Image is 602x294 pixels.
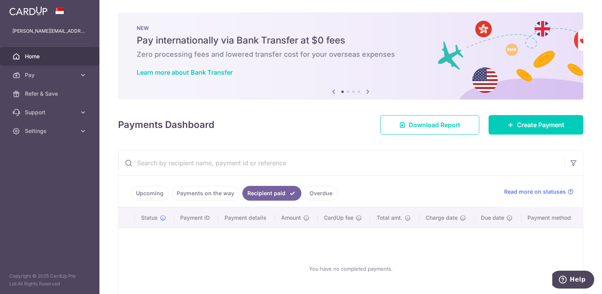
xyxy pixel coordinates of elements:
span: Create Payment [517,120,564,129]
img: Bank transfer banner [118,12,583,100]
span: Read more on statuses [504,188,566,196]
span: Home [25,52,76,60]
a: Payments on the way [172,186,239,201]
span: Support [25,108,76,116]
span: Settings [25,127,76,135]
h6: Zero processing fees and lowered transfer cost for your overseas expenses [137,50,565,59]
span: Status [141,214,158,222]
span: Pay [25,71,76,79]
input: Search by recipient name, payment id or reference [118,150,564,175]
p: [PERSON_NAME][EMAIL_ADDRESS][PERSON_NAME][DOMAIN_NAME] [12,27,87,35]
a: Learn more about Bank Transfer [137,68,233,76]
iframe: Opens a widget where you can find more information [552,271,594,290]
a: Create Payment [489,115,583,135]
span: Total amt. [377,214,402,222]
span: Due date [481,214,504,222]
a: Read more on statuses [504,188,574,196]
h5: Pay internationally via Bank Transfer at $0 fees [137,34,565,47]
img: CardUp [9,6,47,16]
a: Download Report [380,115,479,135]
h4: Payments Dashboard [118,118,214,132]
th: Payment details [218,208,275,228]
span: Refer & Save [25,90,76,98]
a: Overdue [304,186,338,201]
span: CardUp fee [324,214,353,222]
th: Payment method [521,208,583,228]
span: Download Report [409,120,460,129]
a: Recipient paid [242,186,301,201]
th: Payment ID [174,208,218,228]
span: Amount [281,214,301,222]
span: Charge date [426,214,458,222]
p: NEW [137,25,565,31]
a: Upcoming [131,186,169,201]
